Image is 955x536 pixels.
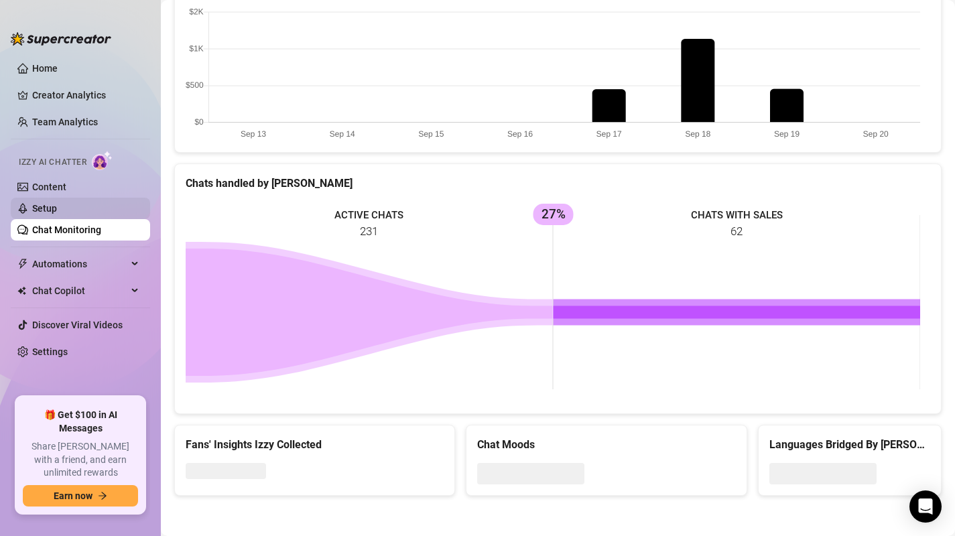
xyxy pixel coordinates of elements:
a: Setup [32,203,57,214]
a: Settings [32,346,68,357]
a: Content [32,182,66,192]
span: Izzy AI Chatter [19,156,86,169]
button: Earn nowarrow-right [23,485,138,507]
span: thunderbolt [17,259,28,269]
div: Chat Moods [477,436,735,453]
span: arrow-right [98,491,107,500]
span: Share [PERSON_NAME] with a friend, and earn unlimited rewards [23,440,138,480]
div: Fans' Insights Izzy Collected [186,436,444,453]
div: Languages Bridged By [PERSON_NAME] [769,436,930,453]
span: Automations [32,253,127,275]
div: Chats handled by [PERSON_NAME] [186,175,930,192]
a: Creator Analytics [32,84,139,106]
img: Chat Copilot [17,286,26,295]
a: Discover Viral Videos [32,320,123,330]
a: Home [32,63,58,74]
span: Earn now [54,490,92,501]
img: logo-BBDzfeDw.svg [11,32,111,46]
span: 🎁 Get $100 in AI Messages [23,409,138,435]
span: Chat Copilot [32,280,127,301]
a: Team Analytics [32,117,98,127]
img: AI Chatter [92,151,113,170]
div: Open Intercom Messenger [909,490,942,523]
a: Chat Monitoring [32,224,101,235]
